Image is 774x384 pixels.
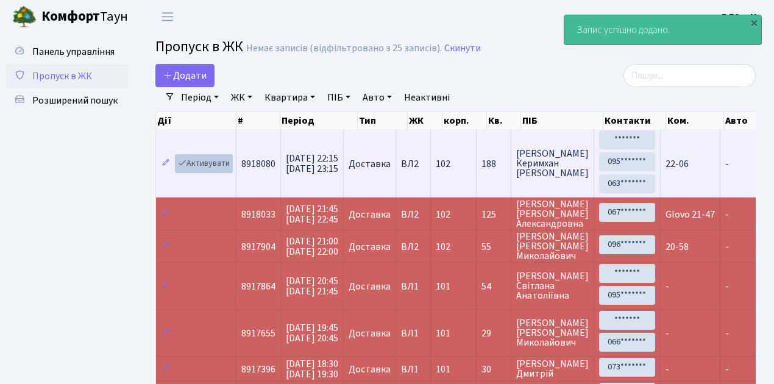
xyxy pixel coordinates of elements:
[401,159,425,169] span: ВЛ2
[666,363,669,376] span: -
[358,87,397,108] a: Авто
[481,329,506,338] span: 29
[442,112,487,129] th: корп.
[32,45,115,59] span: Панель управління
[349,364,391,374] span: Доставка
[6,40,128,64] a: Панель управління
[725,240,729,254] span: -
[12,5,37,29] img: logo.png
[516,232,589,261] span: [PERSON_NAME] [PERSON_NAME] Миколайович
[401,282,425,291] span: ВЛ1
[399,87,455,108] a: Неактивні
[286,321,338,345] span: [DATE] 19:45 [DATE] 20:45
[241,240,275,254] span: 8917904
[666,208,715,221] span: Glovo 21-47
[156,112,236,129] th: Дії
[286,152,338,176] span: [DATE] 22:15 [DATE] 23:15
[725,280,729,293] span: -
[666,240,689,254] span: 20-58
[241,363,275,376] span: 8917396
[401,364,425,374] span: ВЛ1
[32,94,118,107] span: Розширений пошук
[236,112,280,129] th: #
[521,112,603,129] th: ПІБ
[516,359,589,379] span: [PERSON_NAME] Дмитрій
[349,282,391,291] span: Доставка
[436,327,450,340] span: 101
[481,210,506,219] span: 125
[516,271,589,300] span: [PERSON_NAME] Світлана Анатоліївна
[436,280,450,293] span: 101
[349,242,391,252] span: Доставка
[481,159,506,169] span: 188
[155,36,243,57] span: Пропуск в ЖК
[401,329,425,338] span: ВЛ1
[401,242,425,252] span: ВЛ2
[564,15,761,44] div: Запис успішно додано.
[724,112,765,129] th: Авто
[623,64,756,87] input: Пошук...
[175,154,233,173] a: Активувати
[241,280,275,293] span: 8917864
[748,16,760,29] div: ×
[481,282,506,291] span: 54
[226,87,257,108] a: ЖК
[725,157,729,171] span: -
[155,64,215,87] a: Додати
[286,235,338,258] span: [DATE] 21:00 [DATE] 22:00
[41,7,128,27] span: Таун
[286,274,338,298] span: [DATE] 20:45 [DATE] 21:45
[436,363,450,376] span: 101
[516,149,589,178] span: [PERSON_NAME] Керимхан [PERSON_NAME]
[349,159,391,169] span: Доставка
[487,112,521,129] th: Кв.
[286,202,338,226] span: [DATE] 21:45 [DATE] 22:45
[6,64,128,88] a: Пропуск в ЖК
[322,87,355,108] a: ПІБ
[481,364,506,374] span: 30
[516,318,589,347] span: [PERSON_NAME] [PERSON_NAME] Миколайович
[358,112,408,129] th: Тип
[286,357,338,381] span: [DATE] 18:30 [DATE] 19:30
[241,208,275,221] span: 8918033
[6,88,128,113] a: Розширений пошук
[436,157,450,171] span: 102
[444,43,481,54] a: Скинути
[246,43,442,54] div: Немає записів (відфільтровано з 25 записів).
[408,112,442,129] th: ЖК
[260,87,320,108] a: Квартира
[436,208,450,221] span: 102
[163,69,207,82] span: Додати
[666,280,669,293] span: -
[241,157,275,171] span: 8918080
[666,157,689,171] span: 22-06
[516,199,589,229] span: [PERSON_NAME] [PERSON_NAME] Александровна
[349,210,391,219] span: Доставка
[401,210,425,219] span: ВЛ2
[666,327,669,340] span: -
[41,7,100,26] b: Комфорт
[241,327,275,340] span: 8917655
[725,363,729,376] span: -
[349,329,391,338] span: Доставка
[603,112,666,129] th: Контакти
[176,87,224,108] a: Період
[152,7,183,27] button: Переключити навігацію
[722,10,759,24] a: ВЛ2 -. К.
[280,112,358,129] th: Період
[436,240,450,254] span: 102
[666,112,724,129] th: Ком.
[481,242,506,252] span: 55
[725,327,729,340] span: -
[725,208,729,221] span: -
[32,69,92,83] span: Пропуск в ЖК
